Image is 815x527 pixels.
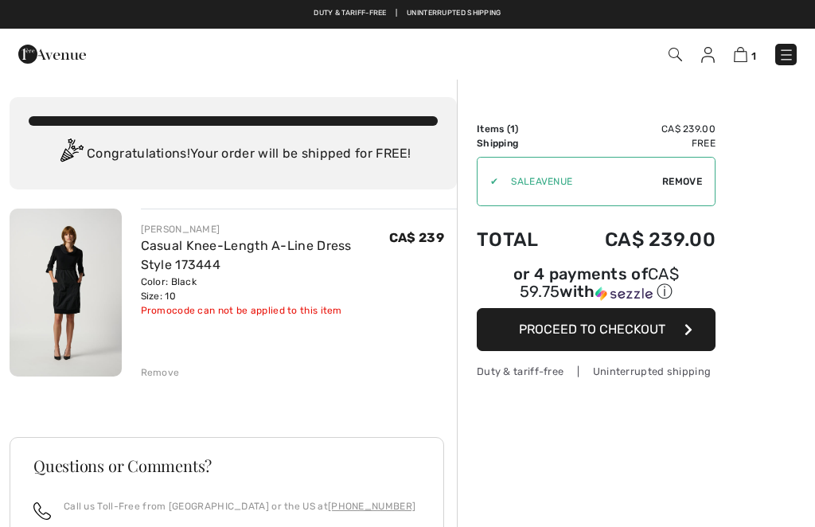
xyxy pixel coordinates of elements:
[33,502,51,520] img: call
[562,136,716,150] td: Free
[498,158,662,205] input: Promo code
[477,267,716,303] div: or 4 payments of with
[477,136,562,150] td: Shipping
[477,213,562,267] td: Total
[520,264,679,301] span: CA$ 59.75
[477,122,562,136] td: Items ( )
[477,364,716,379] div: Duty & tariff-free | Uninterrupted shipping
[778,47,794,63] img: Menu
[55,139,87,170] img: Congratulation2.svg
[141,275,389,303] div: Color: Black Size: 10
[562,122,716,136] td: CA$ 239.00
[141,222,389,236] div: [PERSON_NAME]
[477,308,716,351] button: Proceed to Checkout
[734,45,756,64] a: 1
[141,303,389,318] div: Promocode can not be applied to this item
[328,501,415,512] a: [PHONE_NUMBER]
[478,174,498,189] div: ✔
[510,123,515,135] span: 1
[64,499,415,513] p: Call us Toll-Free from [GEOGRAPHIC_DATA] or the US at
[669,48,682,61] img: Search
[141,365,180,380] div: Remove
[595,287,653,301] img: Sezzle
[477,267,716,308] div: or 4 payments ofCA$ 59.75withSezzle Click to learn more about Sezzle
[33,458,420,474] h3: Questions or Comments?
[662,174,702,189] span: Remove
[10,209,122,377] img: Casual Knee-Length A-Line Dress Style 173444
[519,322,665,337] span: Proceed to Checkout
[29,139,438,170] div: Congratulations! Your order will be shipped for FREE!
[141,238,352,272] a: Casual Knee-Length A-Line Dress Style 173444
[751,50,756,62] span: 1
[18,45,86,61] a: 1ère Avenue
[734,47,747,62] img: Shopping Bag
[18,38,86,70] img: 1ère Avenue
[389,230,444,245] span: CA$ 239
[562,213,716,267] td: CA$ 239.00
[701,47,715,63] img: My Info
